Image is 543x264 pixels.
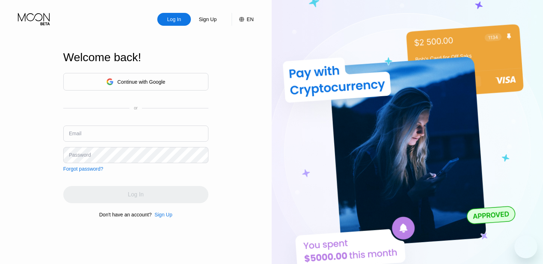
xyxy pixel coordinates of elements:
[63,166,103,172] div: Forgot password?
[157,13,191,26] div: Log In
[69,131,82,136] div: Email
[247,16,253,22] div: EN
[63,73,208,91] div: Continue with Google
[191,13,224,26] div: Sign Up
[69,152,91,158] div: Password
[134,106,138,111] div: or
[198,16,217,23] div: Sign Up
[99,212,152,217] div: Don't have an account?
[152,212,172,217] div: Sign Up
[167,16,182,23] div: Log In
[232,13,253,26] div: EN
[514,235,537,258] iframe: Button to launch messaging window
[63,51,208,64] div: Welcome back!
[117,79,165,85] div: Continue with Google
[154,212,172,217] div: Sign Up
